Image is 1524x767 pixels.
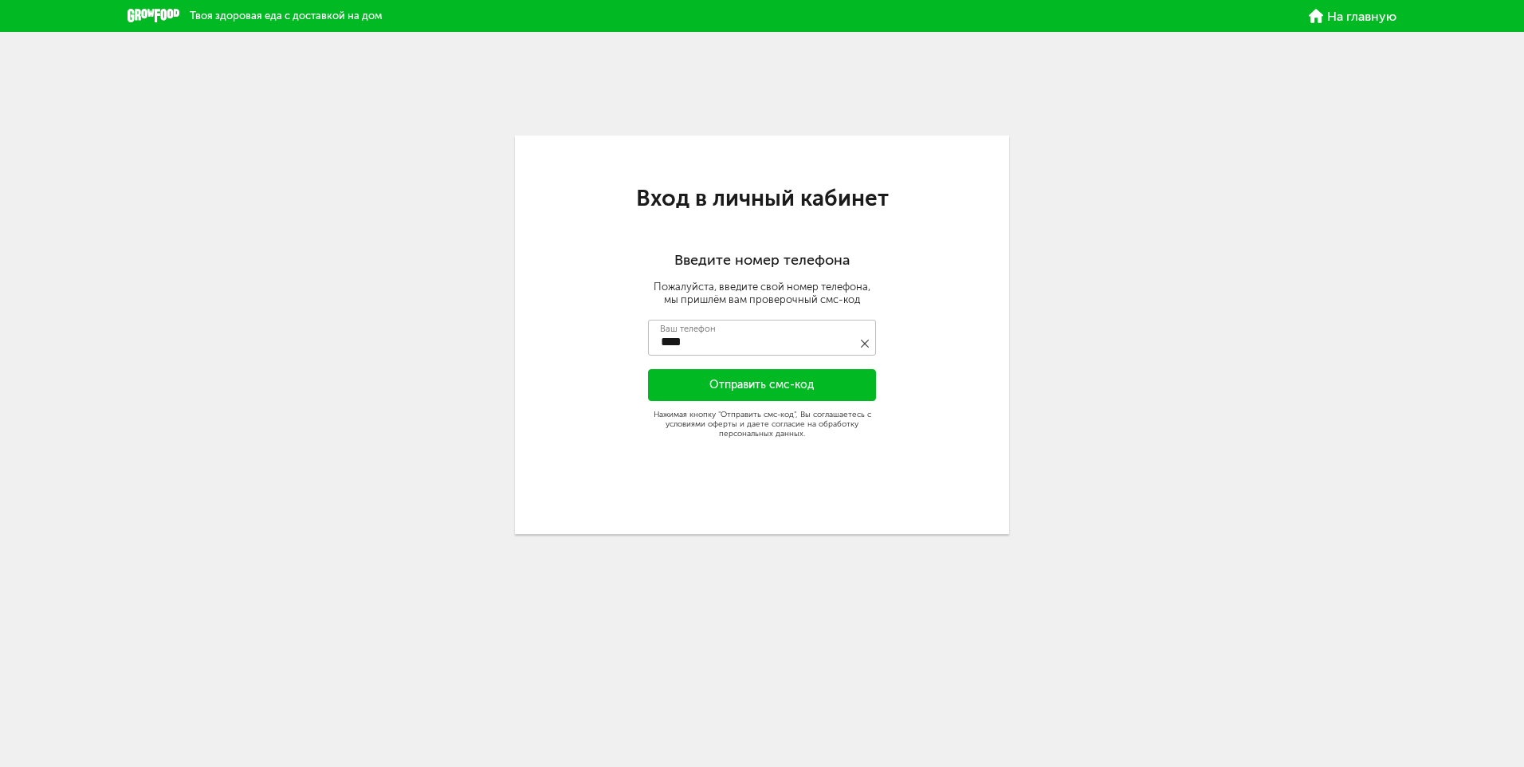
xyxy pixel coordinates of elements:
[515,281,1009,306] div: Пожалуйста, введите свой номер телефона, мы пришлём вам проверочный смс-код
[1309,9,1396,23] a: На главную
[660,324,716,333] label: Ваш телефон
[515,252,1009,269] h2: Введите номер телефона
[1327,10,1396,23] span: На главную
[190,10,382,22] span: Твоя здоровая еда с доставкой на дом
[648,410,876,439] div: Нажимая кнопку "Отправить смс-код", Вы соглашаетесь с условиями оферты и даете согласие на обрабо...
[515,188,1009,209] h1: Вход в личный кабинет
[128,9,382,23] a: Твоя здоровая еда с доставкой на дом
[648,369,876,401] button: Отправить смс-код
